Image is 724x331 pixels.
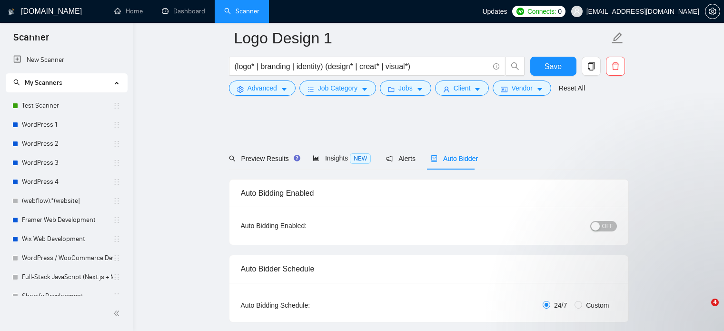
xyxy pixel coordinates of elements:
[22,287,113,306] a: Shopify Development
[705,8,720,15] a: setting
[417,86,423,93] span: caret-down
[113,216,120,224] span: holder
[22,172,113,191] a: WordPress 4
[6,172,127,191] li: WordPress 4
[13,79,62,87] span: My Scanners
[318,83,357,93] span: Job Category
[22,191,113,211] a: (webflow).*(website|
[474,86,481,93] span: caret-down
[443,86,450,93] span: user
[22,115,113,134] a: WordPress 1
[6,30,57,50] span: Scanner
[6,268,127,287] li: Full-Stack JavaScript (Next.js + MERN)
[527,6,556,17] span: Connects:
[13,79,20,86] span: search
[559,83,585,93] a: Reset All
[705,8,720,15] span: setting
[692,299,714,321] iframe: Intercom live chat
[293,154,301,162] div: Tooltip anchor
[113,254,120,262] span: holder
[234,26,609,50] input: Scanner name...
[235,60,489,72] input: Search Freelance Jobs...
[313,154,371,162] span: Insights
[229,80,296,96] button: settingAdvancedcaret-down
[113,273,120,281] span: holder
[536,86,543,93] span: caret-down
[602,221,614,231] span: OFF
[511,83,532,93] span: Vendor
[361,86,368,93] span: caret-down
[431,155,478,162] span: Auto Bidder
[299,80,376,96] button: barsJob Categorycaret-down
[237,86,244,93] span: setting
[6,249,127,268] li: WordPress / WooCommerce Development
[22,268,113,287] a: Full-Stack JavaScript (Next.js + MERN)
[307,86,314,93] span: bars
[22,211,113,230] a: Framer Web Development
[6,287,127,306] li: Shopify Development
[516,8,524,15] img: upwork-logo.png
[22,249,113,268] a: WordPress / WooCommerce Development
[350,153,371,164] span: NEW
[711,299,719,306] span: 4
[13,50,119,70] a: New Scanner
[248,83,277,93] span: Advanced
[113,235,120,243] span: holder
[558,6,562,17] span: 0
[482,8,507,15] span: Updates
[6,191,127,211] li: (webflow).*(website|
[506,62,524,70] span: search
[493,63,499,70] span: info-circle
[113,178,120,186] span: holder
[162,7,205,15] a: dashboardDashboard
[530,57,576,76] button: Save
[22,134,113,153] a: WordPress 2
[224,7,259,15] a: searchScanner
[113,197,120,205] span: holder
[545,60,562,72] span: Save
[574,8,580,15] span: user
[6,50,127,70] li: New Scanner
[113,292,120,300] span: holder
[25,79,62,87] span: My Scanners
[6,230,127,249] li: Wix Web Development
[313,155,319,161] span: area-chart
[6,115,127,134] li: WordPress 1
[241,255,617,282] div: Auto Bidder Schedule
[6,211,127,230] li: Framer Web Development
[431,155,437,162] span: robot
[386,155,416,162] span: Alerts
[241,180,617,207] div: Auto Bidding Enabled
[493,80,551,96] button: idcardVendorcaret-down
[380,80,431,96] button: folderJobscaret-down
[113,102,120,110] span: holder
[388,86,395,93] span: folder
[6,96,127,115] li: Test Scanner
[229,155,236,162] span: search
[113,309,123,318] span: double-left
[582,62,600,70] span: copy
[241,221,366,231] div: Auto Bidding Enabled:
[606,57,625,76] button: delete
[454,83,471,93] span: Client
[6,134,127,153] li: WordPress 2
[22,230,113,249] a: Wix Web Development
[582,57,601,76] button: copy
[113,121,120,129] span: holder
[281,86,288,93] span: caret-down
[705,4,720,19] button: setting
[8,4,15,20] img: logo
[113,159,120,167] span: holder
[229,155,298,162] span: Preview Results
[22,96,113,115] a: Test Scanner
[506,57,525,76] button: search
[386,155,393,162] span: notification
[435,80,489,96] button: userClientcaret-down
[114,7,143,15] a: homeHome
[22,153,113,172] a: WordPress 3
[501,86,507,93] span: idcard
[611,32,624,44] span: edit
[6,153,127,172] li: WordPress 3
[398,83,413,93] span: Jobs
[113,140,120,148] span: holder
